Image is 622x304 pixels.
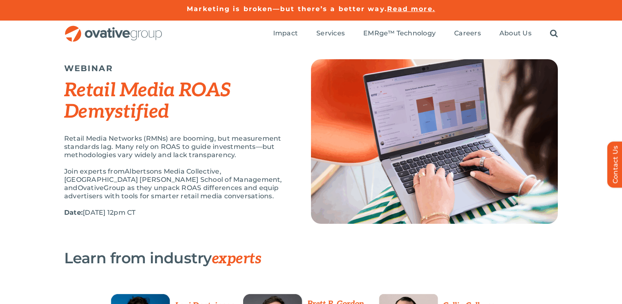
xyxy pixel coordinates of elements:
span: experts [212,250,261,268]
span: Services [316,29,345,37]
span: Albertsons Media Collective, [GEOGRAPHIC_DATA] [PERSON_NAME] School of Management, and [64,167,282,192]
img: Top Image (2) [311,59,558,224]
p: Retail Media Networks (RMNs) are booming, but measurement standards lag. Many rely on ROAS to gui... [64,135,290,159]
span: About Us [499,29,531,37]
a: Marketing is broken—but there’s a better way. [187,5,387,13]
a: Impact [273,29,298,38]
a: EMRge™ Technology [363,29,436,38]
span: Ovative [78,184,104,192]
h3: Learn from industry [64,250,517,267]
a: Read more. [387,5,435,13]
span: Careers [454,29,481,37]
a: Search [550,29,558,38]
strong: Date: [64,209,83,216]
a: Careers [454,29,481,38]
a: About Us [499,29,531,38]
h5: WEBINAR [64,63,290,73]
span: Group as they unpack ROAS differences and equip advertisers with tools for smarter retail media c... [64,184,279,200]
span: Impact [273,29,298,37]
a: Services [316,29,345,38]
a: OG_Full_horizontal_RGB [64,25,163,32]
em: Retail Media ROAS Demystified [64,79,230,123]
nav: Menu [273,21,558,47]
p: [DATE] 12pm CT [64,209,290,217]
span: EMRge™ Technology [363,29,436,37]
p: Join experts from [64,167,290,200]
